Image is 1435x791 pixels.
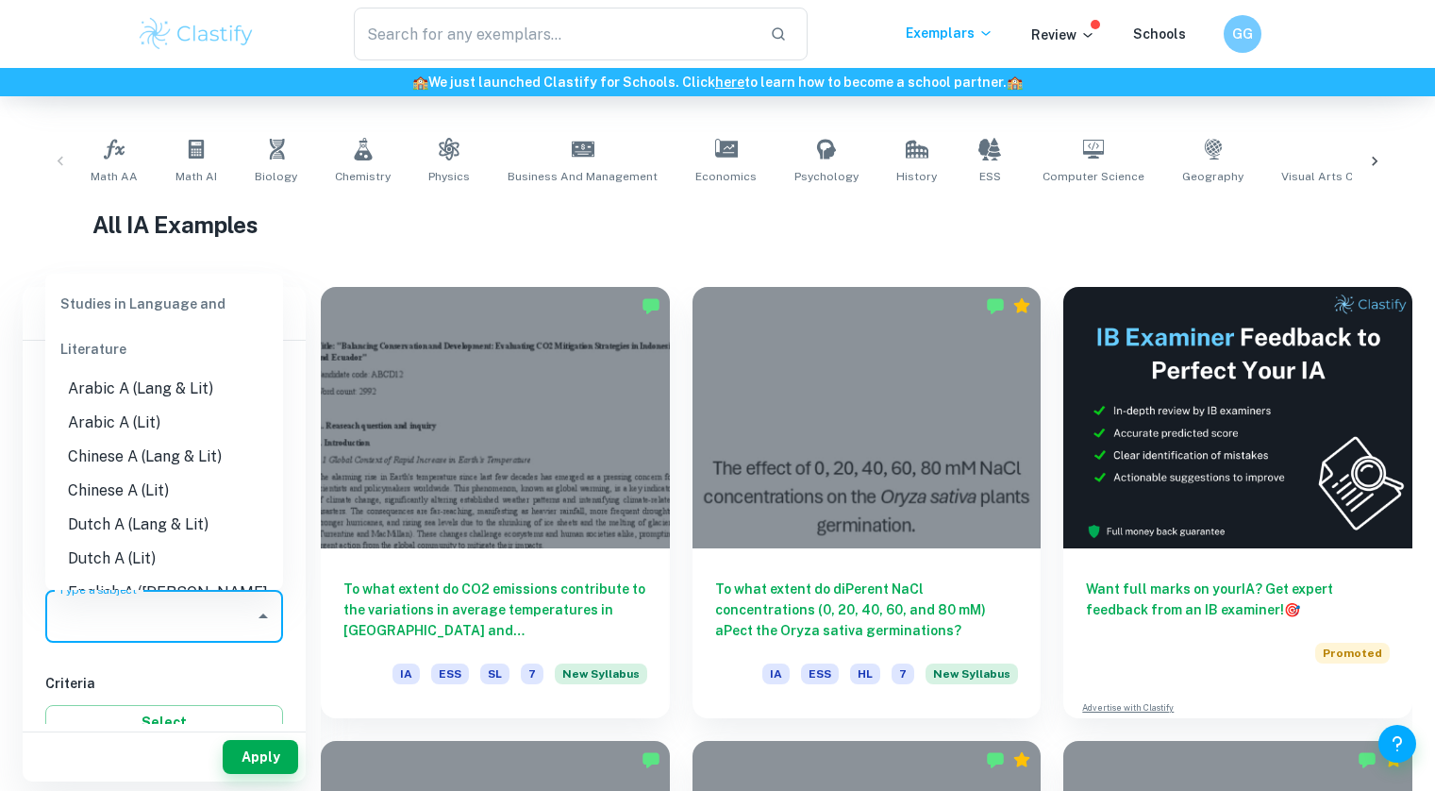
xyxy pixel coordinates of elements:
div: Premium [1012,750,1031,769]
button: Apply [223,740,298,774]
span: HL [850,664,880,684]
h6: To what extent do CO2 emissions contribute to the variations in average temperatures in [GEOGRAPH... [343,579,647,641]
h1: All IA Examples [92,208,1343,242]
li: Chinese A (Lang & Lit) [45,440,283,474]
a: To what extent do CO2 emissions contribute to the variations in average temperatures in [GEOGRAPH... [321,287,670,718]
button: Help and Feedback [1378,725,1416,763]
a: here [715,75,744,90]
div: Premium [1012,296,1031,315]
span: ESS [979,168,1001,185]
span: Geography [1182,168,1243,185]
li: Chinese A (Lit) [45,474,283,508]
span: Physics [428,168,470,185]
span: History [896,168,937,185]
span: IA [392,664,420,684]
li: Arabic A (Lit) [45,406,283,440]
span: Business and Management [508,168,658,185]
span: ESS [431,664,469,684]
img: Marked [1358,750,1377,769]
img: Marked [642,296,660,315]
img: Marked [986,296,1005,315]
a: To what extent do diPerent NaCl concentrations (0, 20, 40, 60, and 80 mM) aPect the Oryza sativa ... [692,287,1042,718]
span: Math AA [91,168,138,185]
span: 7 [892,664,914,684]
span: ESS [801,664,839,684]
span: IA [762,664,790,684]
li: English A ([PERSON_NAME] & Lit) HL Essay [45,576,283,632]
p: Exemplars [906,23,993,43]
span: New Syllabus [926,664,1018,684]
h6: We just launched Clastify for Schools. Click to learn how to become a school partner. [4,72,1431,93]
input: Search for any exemplars... [354,8,756,60]
img: Marked [986,750,1005,769]
span: Economics [695,168,757,185]
span: New Syllabus [555,664,647,684]
span: Promoted [1315,643,1390,664]
span: Math AI [175,168,217,185]
div: Studies in Language and Literature [45,281,283,372]
h6: To what extent do diPerent NaCl concentrations (0, 20, 40, 60, and 80 mM) aPect the Oryza sativa ... [715,579,1019,641]
button: GG [1224,15,1261,53]
h6: GG [1231,24,1253,44]
button: Select [45,705,283,739]
img: Thumbnail [1063,287,1412,548]
span: SL [480,664,509,684]
div: Starting from the May 2026 session, the ESS IA requirements have changed. We created this exempla... [555,664,647,696]
span: Chemistry [335,168,391,185]
button: Close [250,603,276,630]
p: Review [1031,25,1095,45]
span: Computer Science [1043,168,1144,185]
img: Clastify logo [137,15,257,53]
a: Advertise with Clastify [1082,701,1174,715]
span: Biology [255,168,297,185]
span: Psychology [794,168,859,185]
a: Want full marks on yourIA? Get expert feedback from an IB examiner!PromotedAdvertise with Clastify [1063,287,1412,718]
li: Arabic A (Lang & Lit) [45,372,283,406]
div: Starting from the May 2026 session, the ESS IA requirements have changed. We created this exempla... [926,664,1018,696]
span: 🏫 [1007,75,1023,90]
h6: Filter exemplars [23,287,306,340]
a: Schools [1133,26,1186,42]
span: 🏫 [412,75,428,90]
span: 🎯 [1284,602,1300,617]
li: Dutch A (Lit) [45,542,283,576]
span: 7 [521,664,543,684]
img: Marked [642,750,660,769]
li: Dutch A (Lang & Lit) [45,508,283,542]
h6: Criteria [45,673,283,694]
h6: Want full marks on your IA ? Get expert feedback from an IB examiner! [1086,579,1390,620]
